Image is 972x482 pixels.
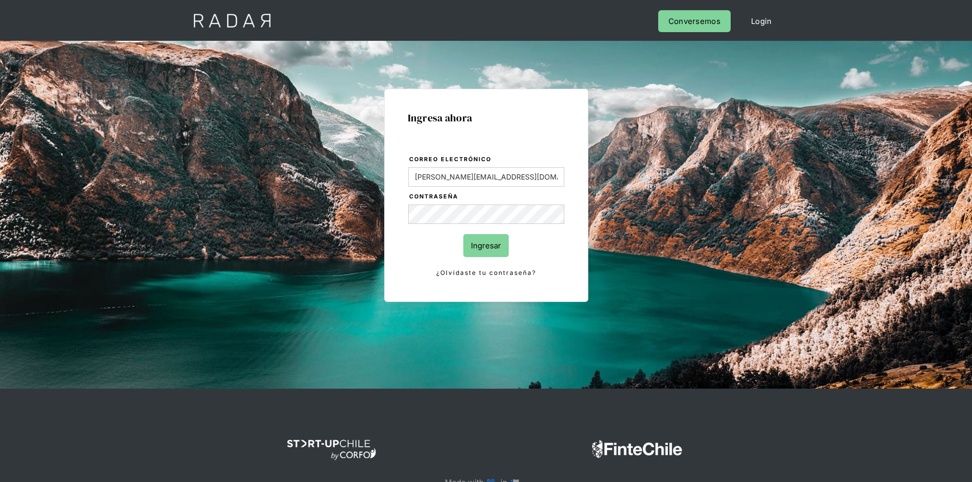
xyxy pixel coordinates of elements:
[741,10,782,32] a: Login
[409,192,564,202] label: Contraseña
[408,267,564,278] a: ¿Olvidaste tu contraseña?
[408,112,565,123] h1: Ingresa ahora
[408,167,564,187] input: bruce@wayne.com
[463,234,509,257] input: Ingresar
[409,155,564,165] label: Correo electrónico
[408,154,565,278] form: Login Form
[658,10,731,32] a: Conversemos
